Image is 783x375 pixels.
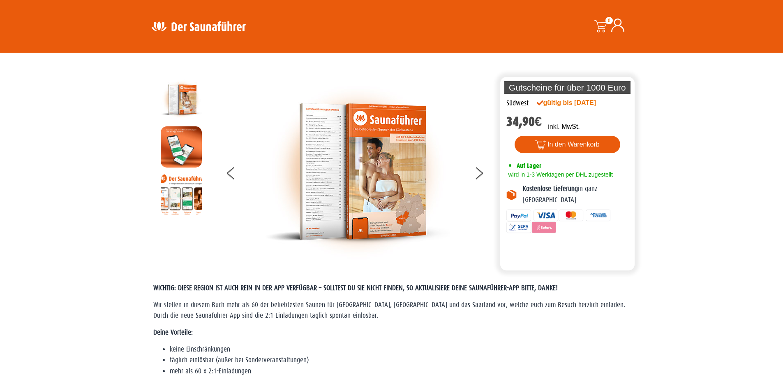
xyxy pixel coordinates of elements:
[170,355,630,366] li: täglich einlösbar (außer bei Sonderveranstaltungen)
[265,79,450,264] img: der-saunafuehrer-2025-suedwest
[161,79,202,120] img: der-saunafuehrer-2025-suedwest
[548,122,580,132] p: inkl. MwSt.
[506,98,529,109] div: Südwest
[535,114,542,129] span: €
[523,185,578,193] b: Kostenlose Lieferung
[605,17,613,24] span: 0
[523,184,629,205] p: in ganz [GEOGRAPHIC_DATA]
[506,171,613,178] span: wird in 1-3 Werktagen per DHL zugestellt
[504,81,631,94] p: Gutscheine für über 1000 Euro
[170,344,630,355] li: keine Einschränkungen
[161,126,202,168] img: MOCKUP-iPhone_regional
[161,174,202,215] img: Anleitung7tn
[537,98,614,108] div: gültig bis [DATE]
[153,301,625,319] span: Wir stellen in diesem Buch mehr als 60 der beliebtesten Saunen für [GEOGRAPHIC_DATA], [GEOGRAPHIC...
[506,114,542,129] bdi: 34,90
[153,328,193,336] strong: Deine Vorteile:
[517,162,541,170] span: Auf Lager
[153,284,558,292] span: WICHTIG: DIESE REGION IST AUCH REIN IN DER APP VERFÜGBAR – SOLLTEST DU SIE NICHT FINDEN, SO AKTUA...
[515,136,620,153] button: In den Warenkorb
